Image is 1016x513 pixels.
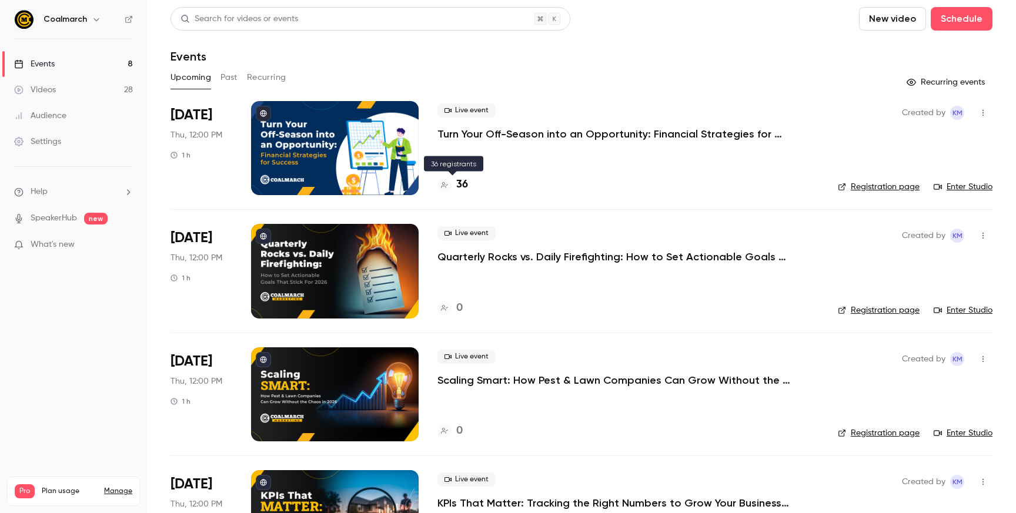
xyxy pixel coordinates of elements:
span: Created by [902,352,945,366]
span: Thu, 12:00 PM [171,375,222,387]
a: 0 [437,423,463,439]
a: 36 [437,177,468,193]
span: Thu, 12:00 PM [171,252,222,264]
span: Live event [437,472,496,487]
div: Settings [14,136,61,147]
span: Katie McCaskill [950,229,964,243]
div: Videos [14,84,56,96]
div: 1 h [171,273,190,283]
button: Schedule [931,7,992,31]
span: Plan usage [42,487,97,496]
span: [DATE] [171,475,212,494]
span: Created by [902,106,945,120]
span: KM [952,352,962,366]
div: Aug 21 Thu, 12:00 PM (America/New York) [171,101,232,195]
span: KM [952,106,962,120]
div: Sep 4 Thu, 12:00 PM (America/New York) [171,224,232,318]
button: Recurring events [901,73,992,92]
img: Coalmarch [15,10,34,29]
button: Recurring [247,68,286,87]
li: help-dropdown-opener [14,186,133,198]
span: Live event [437,226,496,240]
span: KM [952,229,962,243]
a: KPIs That Matter: Tracking the Right Numbers to Grow Your Business Without Wasting Time in [DATE] [437,496,790,510]
button: New video [859,7,926,31]
span: Katie McCaskill [950,106,964,120]
span: new [84,213,108,224]
div: Sep 18 Thu, 12:00 PM (America/New York) [171,347,232,441]
iframe: Noticeable Trigger [119,240,133,250]
span: Katie McCaskill [950,352,964,366]
h4: 36 [456,177,468,193]
span: Live event [437,350,496,364]
div: Audience [14,110,66,122]
div: 1 h [171,397,190,406]
a: Quarterly Rocks vs. Daily Firefighting: How to Set Actionable Goals That Stick For 2026 [437,250,790,264]
a: 0 [437,300,463,316]
span: Katie McCaskill [950,475,964,489]
span: Live event [437,103,496,118]
h6: Coalmarch [44,14,87,25]
span: KM [952,475,962,489]
div: 1 h [171,150,190,160]
a: Registration page [838,304,920,316]
span: [DATE] [171,229,212,247]
span: Created by [902,229,945,243]
span: Thu, 12:00 PM [171,498,222,510]
a: Enter Studio [934,304,992,316]
h4: 0 [456,423,463,439]
a: Manage [104,487,132,496]
h1: Events [171,49,206,63]
div: Events [14,58,55,70]
a: Scaling Smart: How Pest & Lawn Companies Can Grow Without the Chaos in [DATE] [437,373,790,387]
span: Thu, 12:00 PM [171,129,222,141]
a: SpeakerHub [31,212,77,224]
span: What's new [31,239,75,251]
div: Search for videos or events [181,13,298,25]
a: Registration page [838,427,920,439]
a: Turn Your Off-Season into an Opportunity: Financial Strategies for Success [437,127,790,141]
span: [DATE] [171,106,212,125]
button: Past [220,68,238,87]
h4: 0 [456,300,463,316]
a: Registration page [838,181,920,193]
a: Enter Studio [934,427,992,439]
a: Enter Studio [934,181,992,193]
span: [DATE] [171,352,212,371]
span: Created by [902,475,945,489]
span: Help [31,186,48,198]
button: Upcoming [171,68,211,87]
span: Pro [15,484,35,498]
